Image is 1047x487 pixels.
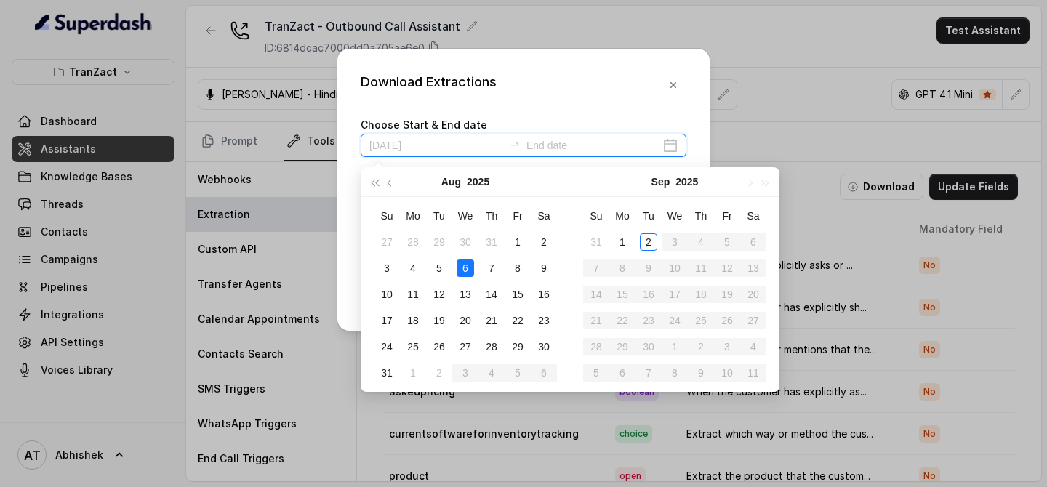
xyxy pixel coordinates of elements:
td: 2025-08-31 [374,360,400,386]
th: We [662,203,688,229]
td: 2025-08-07 [478,255,505,281]
div: 14 [483,286,500,303]
th: Mo [609,203,635,229]
td: 2025-09-01 [400,360,426,386]
td: 2025-07-31 [478,229,505,255]
button: Sep [651,167,670,196]
th: Sa [740,203,766,229]
div: 27 [457,338,474,355]
td: 2025-08-03 [374,255,400,281]
td: 2025-07-30 [452,229,478,255]
td: 2025-08-21 [478,307,505,334]
td: 2025-08-22 [505,307,531,334]
div: Download Extractions [361,72,497,98]
th: Su [374,203,400,229]
button: 2025 [467,167,489,196]
td: 2025-09-01 [609,229,635,255]
div: 22 [509,312,526,329]
div: 23 [535,312,553,329]
div: 2 [430,364,448,382]
td: 2025-08-05 [426,255,452,281]
td: 2025-08-06 [452,255,478,281]
td: 2025-08-25 [400,334,426,360]
td: 2025-08-23 [531,307,557,334]
div: 19 [430,312,448,329]
td: 2025-08-30 [531,334,557,360]
span: swap-right [509,138,521,150]
div: 24 [378,338,396,355]
input: Start date [369,137,503,153]
span: to [509,138,521,150]
td: 2025-08-26 [426,334,452,360]
div: 8 [509,259,526,277]
div: 7 [483,259,500,277]
div: 17 [378,312,396,329]
td: 2025-08-12 [426,281,452,307]
div: 3 [378,259,396,277]
div: 16 [535,286,553,303]
div: 28 [483,338,500,355]
div: 1 [509,233,526,251]
div: 12 [430,286,448,303]
td: 2025-08-11 [400,281,426,307]
td: 2025-08-27 [452,334,478,360]
div: 2 [640,233,657,251]
td: 2025-08-09 [531,255,557,281]
td: 2025-08-15 [505,281,531,307]
th: Su [583,203,609,229]
div: 28 [404,233,422,251]
th: Th [688,203,714,229]
td: 2025-08-13 [452,281,478,307]
th: Fr [714,203,740,229]
div: 15 [509,286,526,303]
th: Sa [531,203,557,229]
div: 1 [404,364,422,382]
th: Fr [505,203,531,229]
input: End date [526,137,660,153]
div: 9 [535,259,553,277]
td: 2025-07-29 [426,229,452,255]
div: 20 [457,312,474,329]
td: 2025-09-02 [635,229,662,255]
th: Mo [400,203,426,229]
button: Aug [441,167,461,196]
td: 2025-08-04 [400,255,426,281]
div: 26 [430,338,448,355]
td: 2025-08-10 [374,281,400,307]
td: 2025-08-28 [478,334,505,360]
div: 1 [614,233,631,251]
div: 6 [457,259,474,277]
td: 2025-08-08 [505,255,531,281]
td: 2025-08-19 [426,307,452,334]
div: 21 [483,312,500,329]
div: 31 [378,364,396,382]
label: Choose Start & End date [361,118,487,131]
div: 30 [535,338,553,355]
div: 4 [404,259,422,277]
td: 2025-08-16 [531,281,557,307]
div: 18 [404,312,422,329]
div: 11 [404,286,422,303]
td: 2025-08-17 [374,307,400,334]
td: 2025-08-20 [452,307,478,334]
th: Tu [635,203,662,229]
td: 2025-08-14 [478,281,505,307]
div: 25 [404,338,422,355]
th: Tu [426,203,452,229]
div: 2 [535,233,553,251]
td: 2025-08-01 [505,229,531,255]
td: 2025-07-28 [400,229,426,255]
td: 2025-08-02 [531,229,557,255]
div: 10 [378,286,396,303]
td: 2025-07-27 [374,229,400,255]
td: 2025-09-02 [426,360,452,386]
td: 2025-08-31 [583,229,609,255]
th: We [452,203,478,229]
div: 31 [587,233,605,251]
div: 27 [378,233,396,251]
div: 29 [430,233,448,251]
div: 5 [430,259,448,277]
td: 2025-08-24 [374,334,400,360]
div: 30 [457,233,474,251]
td: 2025-08-29 [505,334,531,360]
